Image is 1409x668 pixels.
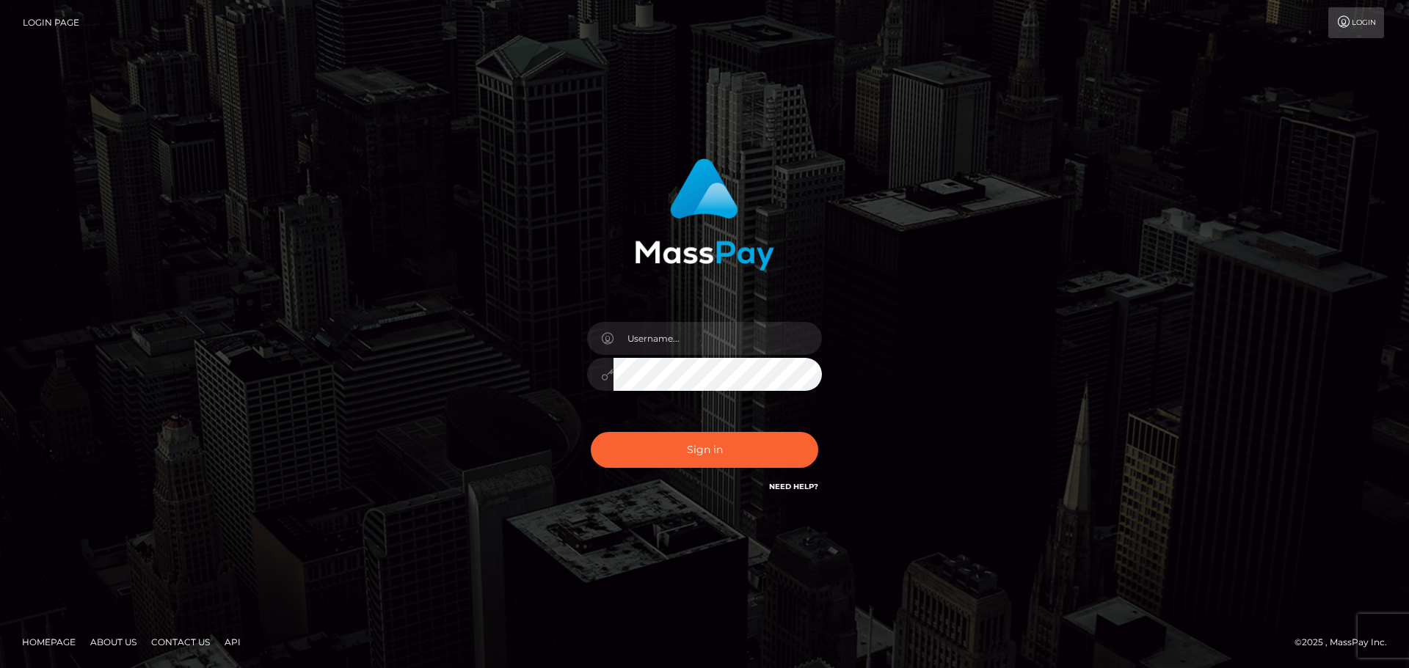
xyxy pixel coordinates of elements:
a: Need Help? [769,482,818,491]
input: Username... [614,322,822,355]
a: API [219,631,247,653]
div: © 2025 , MassPay Inc. [1295,634,1398,650]
a: Login [1328,7,1384,38]
button: Sign in [591,432,818,468]
a: About Us [84,631,142,653]
img: MassPay Login [635,158,774,271]
a: Contact Us [145,631,216,653]
a: Homepage [16,631,81,653]
a: Login Page [23,7,79,38]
